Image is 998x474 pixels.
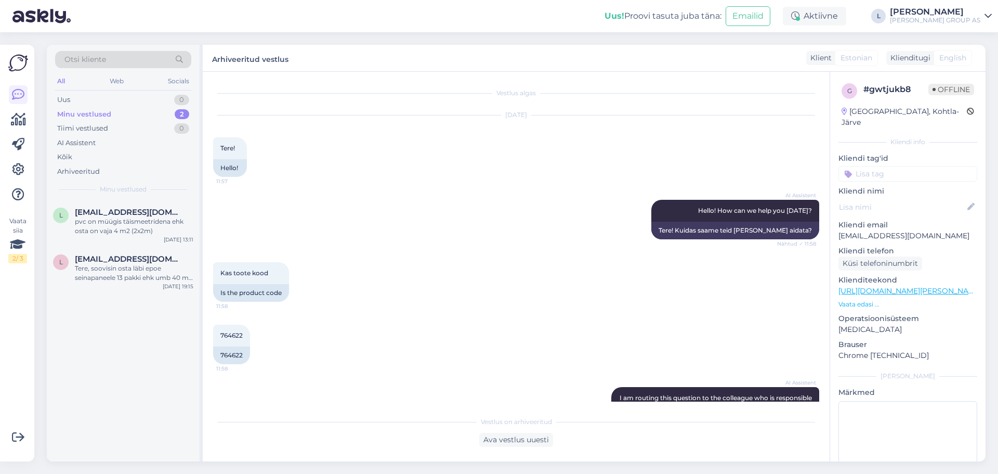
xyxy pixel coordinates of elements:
span: l [59,258,63,266]
div: [PERSON_NAME] [838,371,977,381]
b: Uus! [605,11,624,21]
span: Hello! How can we help you [DATE]? [698,207,812,214]
p: Kliendi telefon [838,246,977,257]
div: Uus [57,95,70,105]
div: 764622 [213,347,250,364]
span: I am routing this question to the colleague who is responsible for this topic. The reply might ta... [620,394,813,420]
div: 2 / 3 [8,254,27,263]
div: Vaata siia [8,216,27,263]
div: Tere! Kuidas saame teid [PERSON_NAME] aidata? [651,222,819,239]
div: Aktiivne [783,7,846,25]
p: Operatsioonisüsteem [838,313,977,324]
span: 11:58 [216,365,255,373]
div: L [871,9,886,23]
div: 0 [174,95,189,105]
img: Askly Logo [8,53,28,73]
div: Hello! [213,159,247,177]
div: Tiimi vestlused [57,123,108,134]
input: Lisa nimi [839,201,965,213]
p: Kliendi nimi [838,186,977,197]
div: AI Assistent [57,138,96,148]
div: [DATE] 19:15 [163,283,193,290]
span: lembitsiret@gmail.com [75,254,183,264]
div: Is the product code [213,284,289,302]
div: Küsi telefoninumbrit [838,257,922,271]
span: 764622 [220,331,243,339]
p: [MEDICAL_DATA] [838,324,977,335]
input: Lisa tag [838,166,977,182]
div: [DATE] [213,110,819,120]
div: 2 [175,109,189,120]
div: Minu vestlused [57,109,111,120]
span: g [847,87,852,95]
span: AI Assistent [777,379,816,387]
p: Klienditeekond [838,275,977,286]
div: Klient [806,53,832,63]
p: Vaata edasi ... [838,300,977,309]
div: Tere, soovisin osta läbi epoe seinapaneele 13 pakki ehk umb 40 m2 tegin ei saanud valisin koguse ... [75,264,193,283]
p: Kliendi tag'id [838,153,977,164]
div: [GEOGRAPHIC_DATA], Kohtla-Järve [842,106,967,128]
button: Emailid [726,6,770,26]
div: Arhiveeritud [57,166,100,177]
div: [PERSON_NAME] [890,8,980,16]
div: Klienditugi [886,53,930,63]
div: All [55,74,67,88]
p: Brauser [838,339,977,350]
a: [PERSON_NAME][PERSON_NAME] GROUP AS [890,8,992,24]
span: 11:57 [216,177,255,185]
span: l [59,211,63,219]
p: Kliendi email [838,220,977,230]
span: Kas toote kood [220,269,268,277]
span: Tere! [220,144,235,152]
div: Kliendi info [838,137,977,147]
span: Vestlus on arhiveeritud [481,417,552,427]
span: Offline [928,84,974,95]
span: AI Assistent [777,191,816,199]
span: lili.68@mail.ru [75,208,183,217]
div: [PERSON_NAME] GROUP AS [890,16,980,24]
div: Vestlus algas [213,88,819,98]
p: Chrome [TECHNICAL_ID] [838,350,977,361]
div: Proovi tasuta juba täna: [605,10,721,22]
span: Otsi kliente [64,54,106,65]
div: Socials [166,74,191,88]
div: Web [108,74,126,88]
div: # gwtjukb8 [863,83,928,96]
div: [DATE] 13:11 [164,236,193,244]
span: Minu vestlused [100,185,147,194]
span: Estonian [841,53,872,63]
p: Märkmed [838,387,977,398]
span: Nähtud ✓ 11:58 [777,240,816,248]
div: Ava vestlus uuesti [479,433,553,447]
label: Arhiveeritud vestlus [212,51,288,65]
div: pvc on müügis täismeetridena ehk osta on vaja 4 m2 (2x2m) [75,217,193,236]
p: [EMAIL_ADDRESS][DOMAIN_NAME] [838,230,977,241]
div: Kõik [57,152,72,162]
span: 11:58 [216,302,255,310]
div: 0 [174,123,189,134]
span: English [939,53,966,63]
